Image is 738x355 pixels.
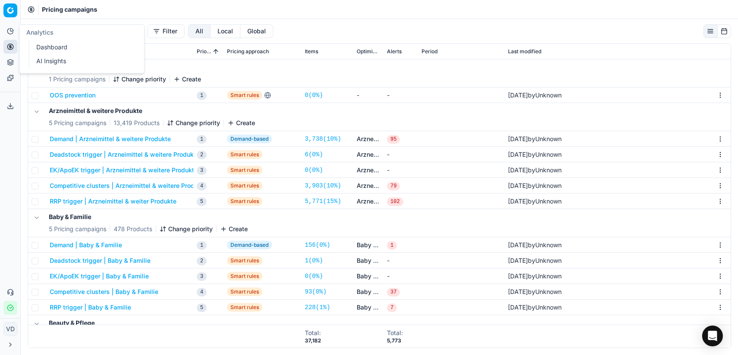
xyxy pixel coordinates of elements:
[508,303,562,312] div: by Unknown
[508,135,562,143] div: by Unknown
[50,287,158,296] button: Competitive clusters | Baby & Familie
[49,225,106,233] span: 5 Pricing campaigns
[508,197,528,205] span: [DATE]
[188,24,211,38] button: all
[227,150,262,159] span: Smart rules
[508,287,562,296] div: by Unknown
[508,181,562,190] div: by Unknown
[508,150,562,159] div: by Unknown
[227,181,262,190] span: Smart rules
[357,303,380,312] a: Baby & Familie
[50,303,131,312] button: RRP trigger | Baby & Familie
[508,48,541,55] span: Last modified
[305,135,341,143] a: 3,738(10%)
[227,119,255,127] button: Create
[227,272,262,281] span: Smart rules
[227,287,262,296] span: Smart rules
[387,197,403,206] span: 102
[357,197,380,206] a: Arzneimittel & weitere Produkte
[227,197,262,206] span: Smart rules
[114,119,160,127] span: 13,419 Products
[357,256,380,265] a: Baby & Familie
[305,329,321,337] div: Total :
[508,91,528,99] span: [DATE]
[357,181,380,190] a: Arzneimittel & weitere Produkte
[508,182,528,189] span: [DATE]
[227,135,272,143] span: Demand-based
[508,241,562,249] div: by Unknown
[220,225,248,233] button: Create
[33,55,134,67] a: AI Insights
[357,241,380,249] a: Baby & Familie
[508,257,528,264] span: [DATE]
[305,303,330,312] a: 228(1%)
[147,24,185,38] button: Filter
[305,181,341,190] a: 3,903(10%)
[197,288,207,297] span: 4
[227,256,262,265] span: Smart rules
[160,225,213,233] button: Change priority
[50,91,96,100] button: OOS prevention
[197,241,207,250] span: 1
[33,41,134,53] a: Dashboard
[305,197,341,206] a: 5,771(15%)
[227,48,269,55] span: Pricing approach
[50,197,176,206] button: RRP trigger | Arzneimittel & weiter Produkte
[167,119,220,127] button: Change priority
[305,48,318,55] span: Items
[508,197,562,206] div: by Unknown
[42,5,97,14] nav: breadcrumb
[305,272,323,281] a: 0(0%)
[26,29,54,36] span: Analytics
[383,87,418,103] td: -
[227,91,262,100] span: Smart rules
[508,91,562,100] div: by Unknown
[50,150,199,159] button: Deadstock trigger | Arzneimittel & weitere Produkte
[211,24,240,38] button: local
[240,24,273,38] button: global
[50,166,198,174] button: EK/ApoEK trigger | Arzneimittel & weitere Produkte
[305,256,323,265] a: 1(0%)
[197,151,207,159] span: 2
[49,213,248,221] h5: Baby & Familie
[508,272,562,281] div: by Unknown
[387,303,397,312] span: 7
[49,75,105,84] span: 1 Pricing campaigns
[50,272,149,281] button: EK/ApoEK trigger | Baby & Familie
[49,119,106,127] span: 5 Pricing campaigns
[197,182,207,190] span: 4
[387,135,400,144] span: 95
[508,288,528,295] span: [DATE]
[197,303,207,312] span: 5
[357,135,380,143] a: Arzneimittel & weitere Produkte
[508,166,528,174] span: [DATE]
[357,166,380,174] a: Arzneimittel & weitere Produkte
[305,166,323,174] a: 0(0%)
[197,166,207,175] span: 3
[305,241,330,249] a: 156(0%)
[383,268,418,284] td: -
[383,253,418,268] td: -
[227,166,262,174] span: Smart rules
[357,287,380,296] a: Baby & Familie
[383,147,418,162] td: -
[508,272,528,280] span: [DATE]
[357,272,380,281] a: Baby & Familie
[49,319,254,327] h5: Beauty & Pflege
[387,329,403,337] div: Total :
[197,257,207,265] span: 2
[305,150,323,159] a: 6(0%)
[197,135,207,144] span: 1
[42,5,97,14] span: Pricing campaigns
[113,75,166,84] button: Change priority
[50,181,207,190] button: Competitive clusters | Arzneimittel & weitere Produkte
[387,48,402,55] span: Alerts
[353,87,383,103] td: -
[422,48,438,55] span: Period
[387,241,397,250] span: 1
[383,162,418,178] td: -
[3,322,17,336] button: VD
[357,48,380,55] span: Optimization groups
[357,150,380,159] a: Arzneimittel & weitere Produkte
[387,288,400,297] span: 37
